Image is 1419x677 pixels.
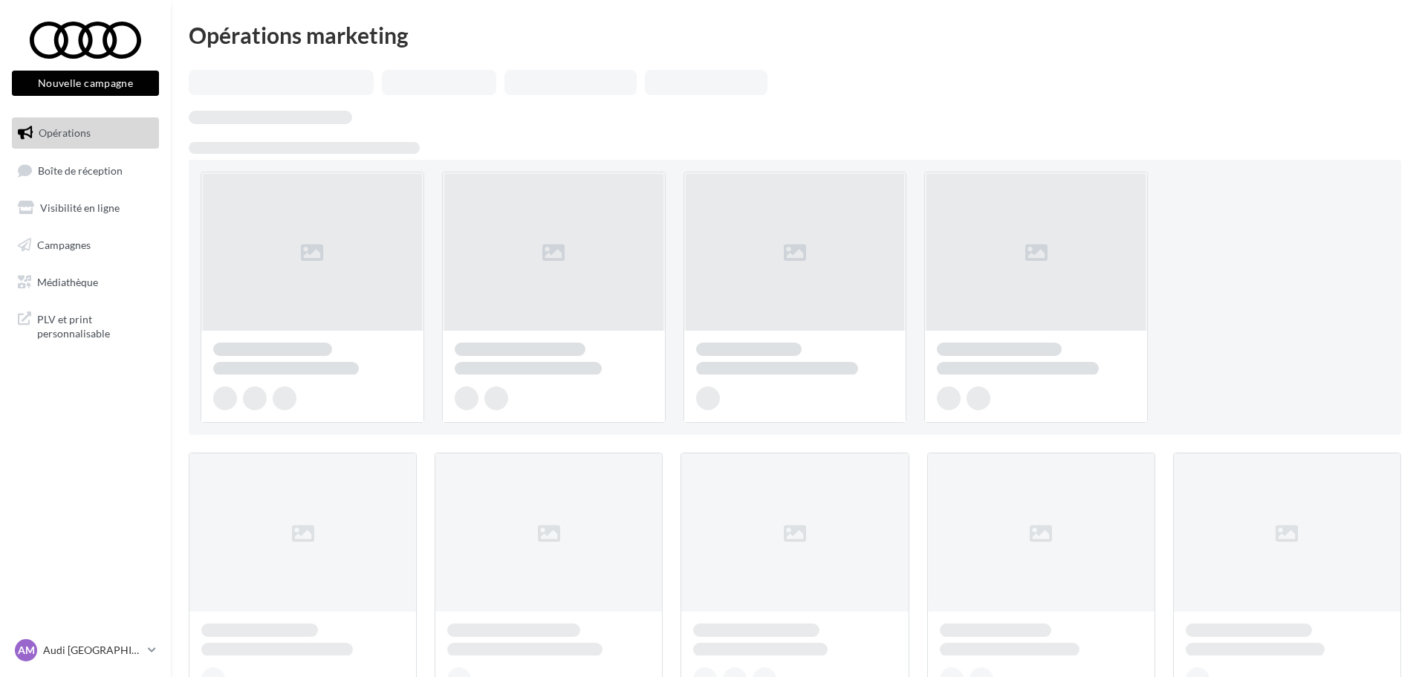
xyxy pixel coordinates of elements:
[189,24,1401,46] div: Opérations marketing
[38,163,123,176] span: Boîte de réception
[9,267,162,298] a: Médiathèque
[37,239,91,251] span: Campagnes
[9,117,162,149] a: Opérations
[12,71,159,96] button: Nouvelle campagne
[37,309,153,341] span: PLV et print personnalisable
[9,155,162,187] a: Boîte de réception
[37,275,98,288] span: Médiathèque
[9,192,162,224] a: Visibilité en ligne
[12,636,159,664] a: AM Audi [GEOGRAPHIC_DATA]
[18,643,35,658] span: AM
[43,643,142,658] p: Audi [GEOGRAPHIC_DATA]
[40,201,120,214] span: Visibilité en ligne
[39,126,91,139] span: Opérations
[9,303,162,347] a: PLV et print personnalisable
[9,230,162,261] a: Campagnes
